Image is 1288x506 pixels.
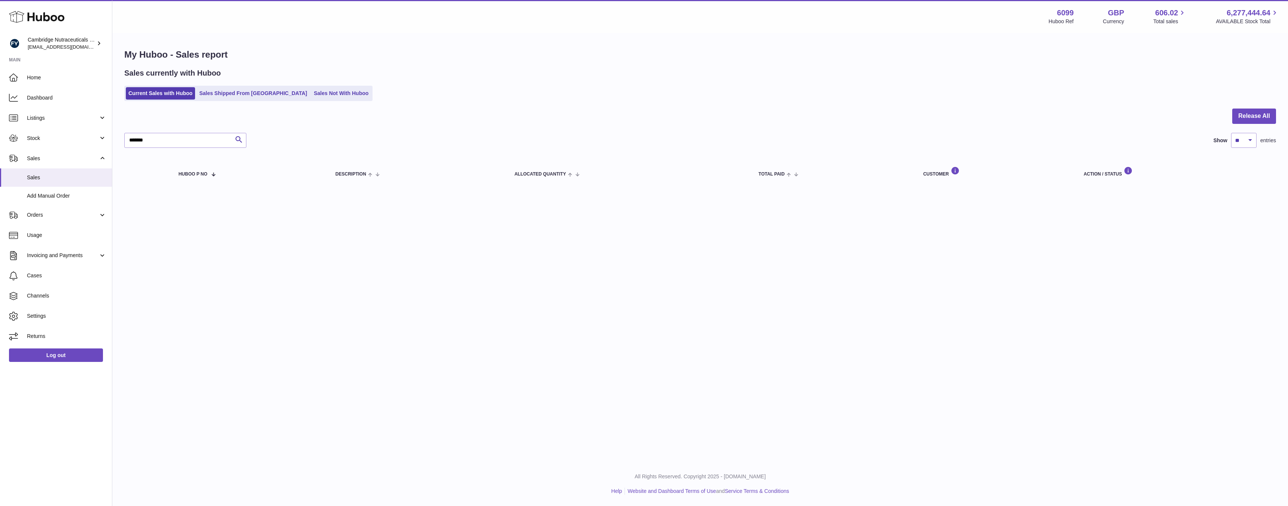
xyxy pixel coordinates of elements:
[179,172,207,177] span: Huboo P no
[27,135,98,142] span: Stock
[27,115,98,122] span: Listings
[1227,8,1270,18] span: 6,277,444.64
[126,87,195,100] a: Current Sales with Huboo
[124,49,1276,61] h1: My Huboo - Sales report
[725,488,789,494] a: Service Terms & Conditions
[611,488,622,494] a: Help
[759,172,785,177] span: Total paid
[9,348,103,362] a: Log out
[27,252,98,259] span: Invoicing and Payments
[625,488,789,495] li: and
[28,44,110,50] span: [EMAIL_ADDRESS][DOMAIN_NAME]
[923,167,1069,177] div: Customer
[27,155,98,162] span: Sales
[1103,18,1124,25] div: Currency
[1108,8,1124,18] strong: GBP
[27,272,106,279] span: Cases
[27,232,106,239] span: Usage
[28,36,95,51] div: Cambridge Nutraceuticals Ltd
[27,74,106,81] span: Home
[1153,8,1187,25] a: 606.02 Total sales
[197,87,310,100] a: Sales Shipped From [GEOGRAPHIC_DATA]
[1155,8,1178,18] span: 606.02
[1232,109,1276,124] button: Release All
[27,192,106,199] span: Add Manual Order
[1216,8,1279,25] a: 6,277,444.64 AVAILABLE Stock Total
[311,87,371,100] a: Sales Not With Huboo
[514,172,566,177] span: ALLOCATED Quantity
[1216,18,1279,25] span: AVAILABLE Stock Total
[1213,137,1227,144] label: Show
[1084,167,1269,177] div: Action / Status
[1049,18,1074,25] div: Huboo Ref
[27,211,98,219] span: Orders
[1057,8,1074,18] strong: 6099
[628,488,716,494] a: Website and Dashboard Terms of Use
[118,473,1282,480] p: All Rights Reserved. Copyright 2025 - [DOMAIN_NAME]
[27,174,106,181] span: Sales
[27,313,106,320] span: Settings
[1153,18,1187,25] span: Total sales
[1260,137,1276,144] span: entries
[27,94,106,101] span: Dashboard
[124,68,221,78] h2: Sales currently with Huboo
[27,333,106,340] span: Returns
[9,38,20,49] img: huboo@camnutra.com
[27,292,106,299] span: Channels
[335,172,366,177] span: Description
